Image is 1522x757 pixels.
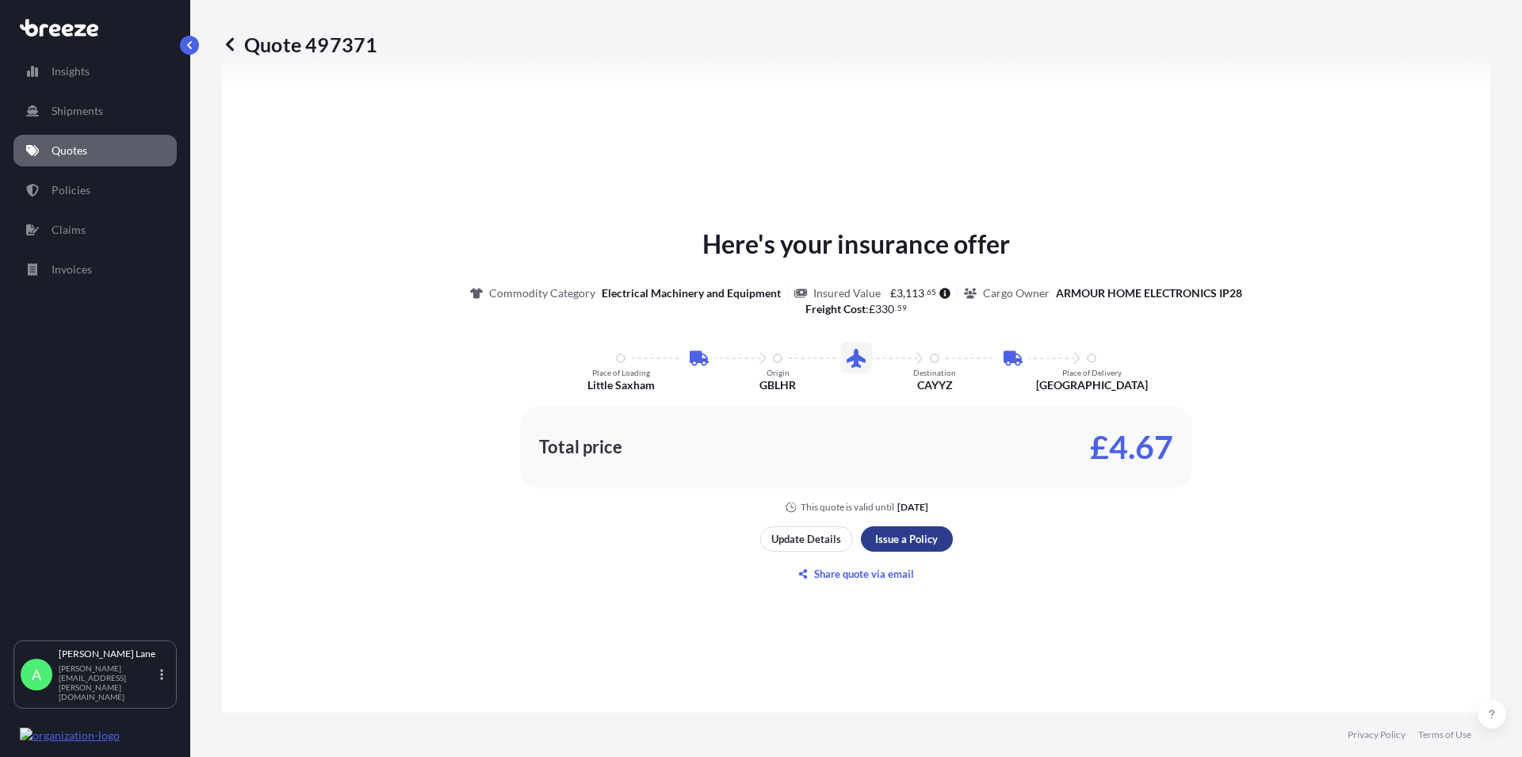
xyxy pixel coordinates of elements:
[805,302,866,315] b: Freight Cost
[875,531,938,547] p: Issue a Policy
[814,566,914,582] p: Share quote via email
[1056,285,1242,301] p: ARMOUR HOME ELECTRONICS IP28
[897,501,928,514] p: [DATE]
[13,254,177,285] a: Invoices
[905,288,924,299] span: 113
[539,439,622,455] p: Total price
[759,377,796,393] p: GBLHR
[875,304,894,315] span: 330
[760,561,953,587] button: Share quote via email
[861,526,953,552] button: Issue a Policy
[52,262,92,277] p: Invoices
[52,103,103,119] p: Shipments
[13,95,177,127] a: Shipments
[489,285,595,301] p: Commodity Category
[13,135,177,166] a: Quotes
[869,304,875,315] span: £
[983,285,1050,301] p: Cargo Owner
[760,526,853,552] button: Update Details
[1062,368,1122,377] p: Place of Delivery
[52,63,90,79] p: Insights
[602,285,781,301] p: Electrical Machinery and Equipment
[767,368,790,377] p: Origin
[771,531,841,547] p: Update Details
[1036,377,1148,393] p: [GEOGRAPHIC_DATA]
[1090,434,1173,460] p: £4.67
[897,288,903,299] span: 3
[895,305,897,311] span: .
[59,648,157,660] p: [PERSON_NAME] Lane
[587,377,655,393] p: Little Saxham
[925,289,927,295] span: .
[913,368,956,377] p: Destination
[52,182,90,198] p: Policies
[813,285,881,301] p: Insured Value
[59,663,157,702] p: [PERSON_NAME][EMAIL_ADDRESS][PERSON_NAME][DOMAIN_NAME]
[702,225,1010,263] p: Here's your insurance offer
[222,32,377,57] p: Quote 497371
[890,288,897,299] span: £
[805,301,907,317] p: :
[801,501,894,514] p: This quote is valid until
[52,222,86,238] p: Claims
[20,728,120,744] img: organization-logo
[1348,728,1405,741] a: Privacy Policy
[52,143,87,159] p: Quotes
[917,377,953,393] p: CAYYZ
[13,174,177,206] a: Policies
[13,214,177,246] a: Claims
[13,55,177,87] a: Insights
[927,289,936,295] span: 65
[1418,728,1471,741] a: Terms of Use
[897,305,907,311] span: 59
[592,368,650,377] p: Place of Loading
[32,667,41,682] span: A
[903,288,905,299] span: ,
